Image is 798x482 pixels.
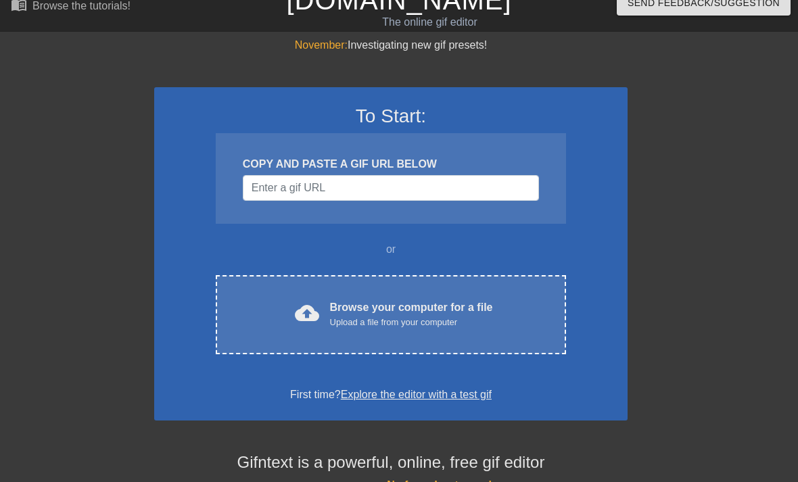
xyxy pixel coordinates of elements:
input: Username [243,175,539,201]
div: Upload a file from your computer [330,316,493,329]
div: Browse your computer for a file [330,299,493,329]
h3: To Start: [172,105,610,128]
div: COPY AND PASTE A GIF URL BELOW [243,156,539,172]
a: Explore the editor with a test gif [341,389,492,400]
div: Investigating new gif presets! [154,37,628,53]
span: cloud_upload [295,301,319,325]
div: or [189,241,592,258]
div: The online gif editor [273,14,586,30]
h4: Gifntext is a powerful, online, free gif editor [154,453,628,473]
div: First time? [172,387,610,403]
span: November: [295,39,348,51]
